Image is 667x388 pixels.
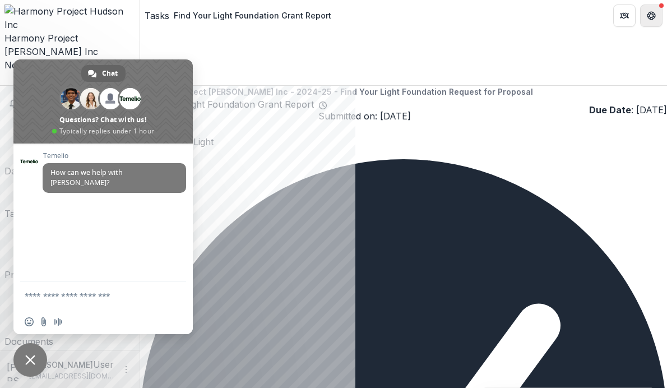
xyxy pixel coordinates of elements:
[4,182,29,220] a: Tasks
[4,117,52,178] a: Dashboard
[145,9,169,22] a: Tasks
[4,268,48,281] div: Proposals
[174,10,331,21] div: Find Your Light Foundation Grant Report
[29,359,93,371] p: [PERSON_NAME]
[39,317,48,326] span: Send a file
[145,7,336,24] nav: breadcrumb
[4,4,135,31] img: Harmony Project Hudson Inc
[43,152,186,160] span: Temelio
[4,95,135,113] button: Notifications7
[4,335,53,348] div: Documents
[4,59,46,71] span: Nonprofit
[4,164,52,178] div: Dashboard
[613,4,636,27] button: Partners
[102,65,118,82] span: Chat
[25,281,159,310] textarea: Compose your message...
[589,104,631,116] strong: Due Date
[589,103,667,117] p: : [DATE]
[4,31,135,58] div: Harmony Project [PERSON_NAME] Inc
[54,317,63,326] span: Audio message
[93,358,114,371] p: User
[25,317,34,326] span: Insert an emoji
[4,286,53,348] a: Documents
[81,65,126,82] a: Chat
[640,4,663,27] button: Get Help
[119,363,133,376] button: More
[4,225,48,281] a: Proposals
[29,371,115,381] p: [EMAIL_ADDRESS][DOMAIN_NAME]
[50,168,123,187] span: How can we help with [PERSON_NAME]?
[140,149,667,159] span: $ 10000
[140,98,314,122] h2: Find Your Light Foundation Grant Report
[4,207,29,220] div: Tasks
[140,86,667,98] p: Harmony Project [PERSON_NAME] Inc - 2024-25 - Find Your Light Foundation Request for Proposal
[318,111,411,122] span: Submitted on: [DATE]
[13,343,47,377] a: Close chat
